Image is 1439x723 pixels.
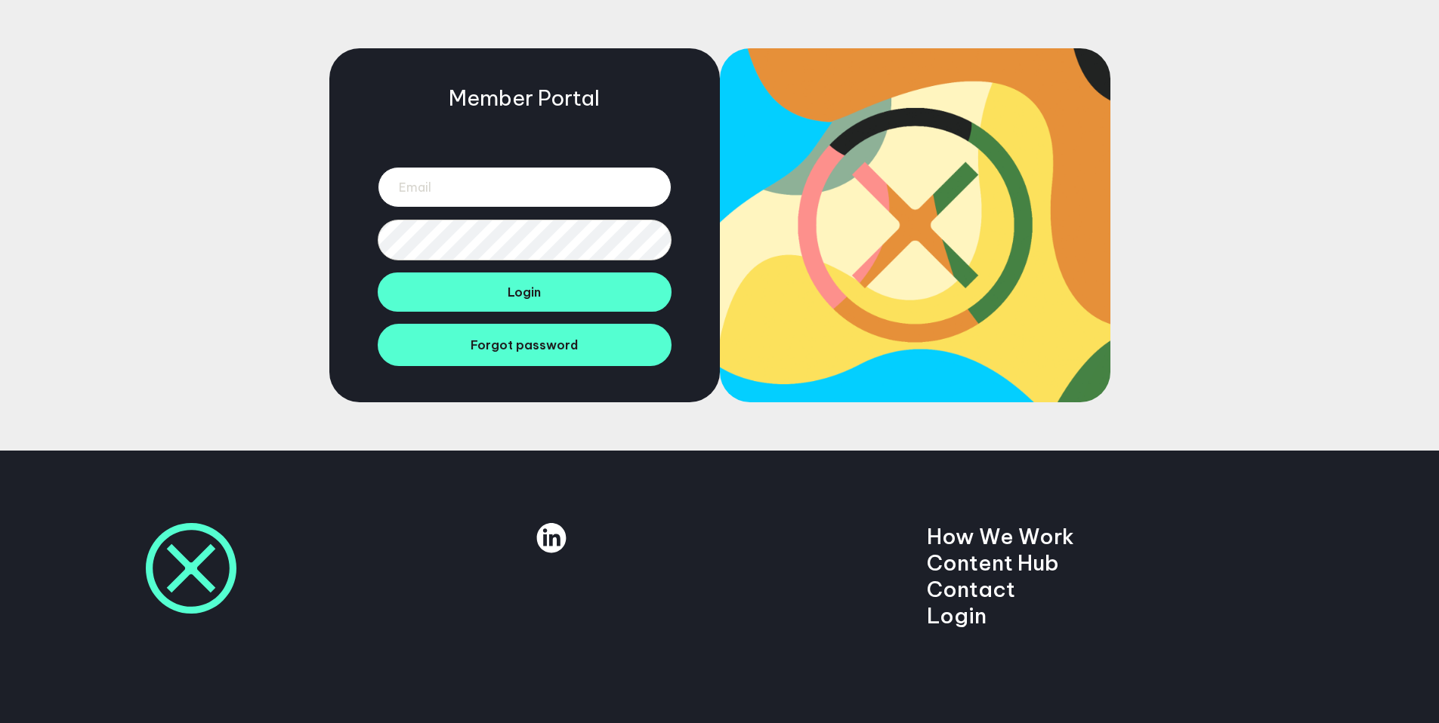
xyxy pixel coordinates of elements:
[927,549,1059,576] a: Content Hub
[378,324,672,366] a: Forgot password
[378,167,672,208] input: Email
[927,602,987,629] a: Login
[508,285,541,300] span: Login
[378,272,672,312] button: Login
[927,523,1074,549] a: How We Work
[927,576,1015,602] a: Contact
[449,85,600,111] h5: Member Portal
[471,337,578,352] span: Forgot password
